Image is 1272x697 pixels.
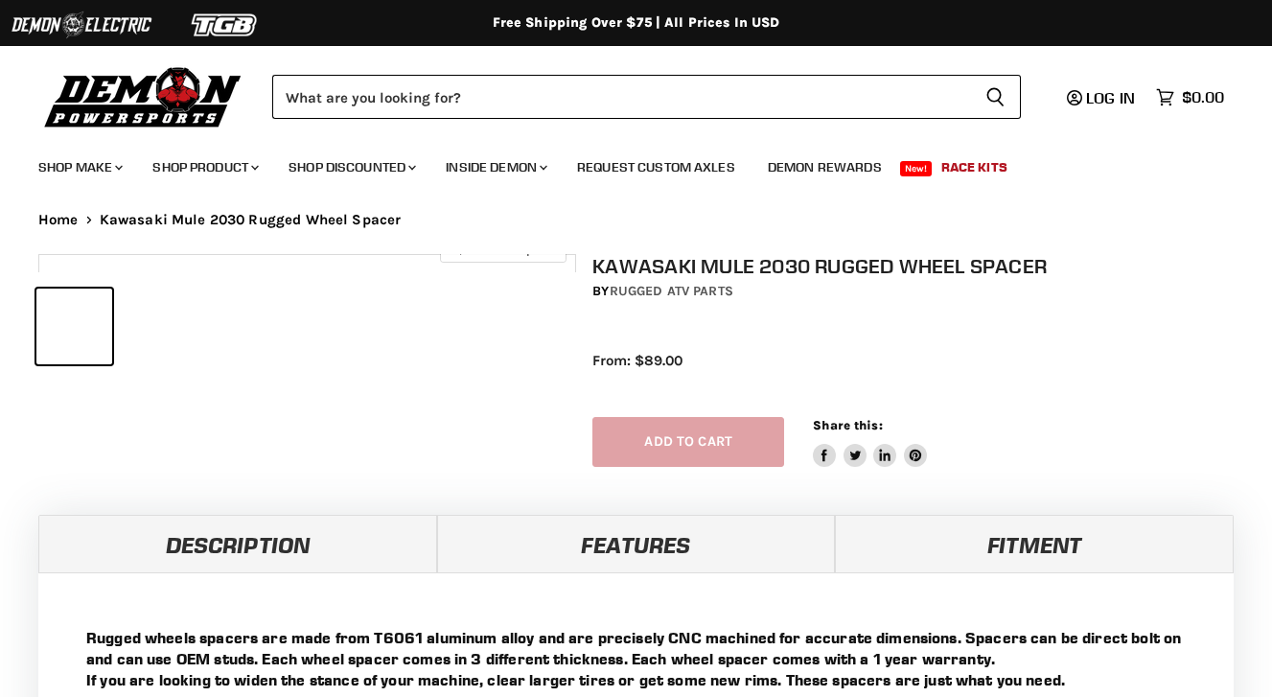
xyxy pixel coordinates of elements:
span: New! [900,161,933,176]
img: Demon Powersports [38,62,248,130]
input: Search [272,75,970,119]
a: Shop Make [24,148,134,187]
img: Demon Electric Logo 2 [10,7,153,43]
span: From: $89.00 [592,352,682,369]
span: Kawasaki Mule 2030 Rugged Wheel Spacer [100,212,402,228]
span: Share this: [813,418,882,432]
a: $0.00 [1146,83,1234,111]
h1: Kawasaki Mule 2030 Rugged Wheel Spacer [592,254,1250,278]
ul: Main menu [24,140,1219,187]
a: Demon Rewards [753,148,896,187]
a: Inside Demon [431,148,559,187]
a: Fitment [835,515,1234,572]
div: by [592,281,1250,302]
a: Log in [1058,89,1146,106]
a: Race Kits [927,148,1022,187]
a: Home [38,212,79,228]
img: TGB Logo 2 [153,7,297,43]
a: Description [38,515,437,572]
p: Rugged wheels spacers are made from T6061 aluminum alloy and are precisely CNC machined for accur... [86,627,1186,690]
a: Shop Product [138,148,270,187]
form: Product [272,75,1021,119]
span: $0.00 [1182,88,1224,106]
button: Kawasaki Mule 2030 Rugged Wheel Spacer thumbnail [36,289,112,364]
aside: Share this: [813,417,927,468]
a: Request Custom Axles [563,148,750,187]
a: Rugged ATV Parts [610,283,733,299]
a: Shop Discounted [274,148,428,187]
button: Search [970,75,1021,119]
span: Log in [1086,88,1135,107]
a: Features [437,515,836,572]
span: Click to expand [450,242,556,256]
